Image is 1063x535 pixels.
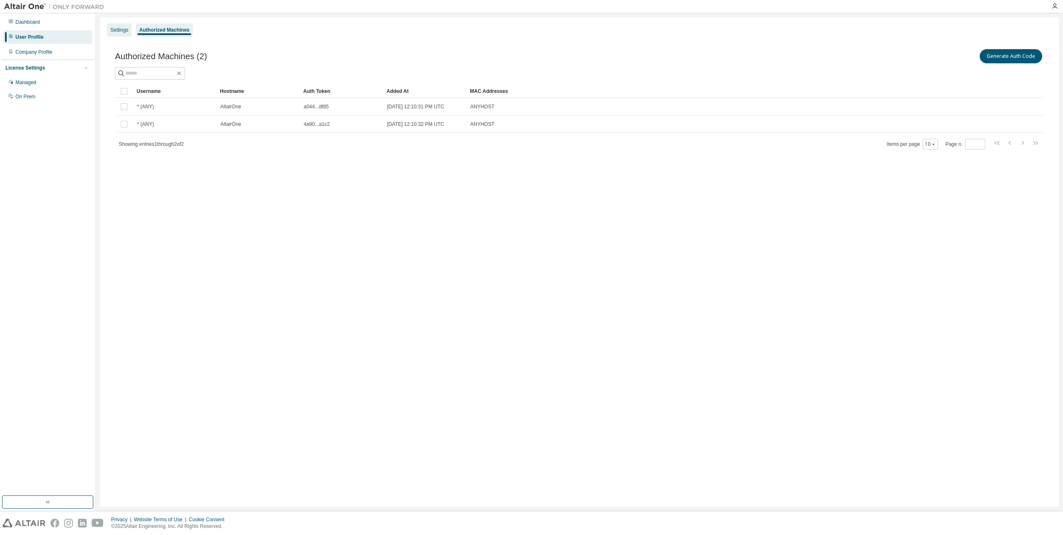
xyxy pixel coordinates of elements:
[387,103,444,110] span: [DATE] 12:10:31 PM UTC
[946,139,985,150] span: Page n.
[134,516,189,523] div: Website Terms of Use
[15,93,35,100] div: On Prem
[15,79,36,86] div: Managed
[220,85,297,98] div: Hostname
[2,519,45,527] img: altair_logo.svg
[64,519,73,527] img: instagram.svg
[304,103,329,110] span: a044...df85
[137,85,213,98] div: Username
[111,516,134,523] div: Privacy
[119,141,184,147] span: Showing entries 1 through 2 of 2
[220,121,241,127] span: AltairOne
[115,52,207,61] span: Authorized Machines (2)
[470,121,494,127] span: ANYHOST
[387,121,444,127] span: [DATE] 12:10:32 PM UTC
[980,49,1042,63] button: Generate Auth Code
[220,103,241,110] span: AltairOne
[387,85,463,98] div: Added At
[189,516,229,523] div: Cookie Consent
[15,34,43,40] div: User Profile
[4,2,108,11] img: Altair One
[5,65,45,71] div: License Settings
[110,27,128,33] div: Settings
[137,103,154,110] span: * (ANY)
[470,85,956,98] div: MAC Addresses
[78,519,87,527] img: linkedin.svg
[925,141,936,147] button: 10
[15,49,52,55] div: Company Profile
[139,27,190,33] div: Authorized Machines
[887,139,938,150] span: Items per page
[111,523,230,530] p: © 2025 Altair Engineering, Inc. All Rights Reserved.
[50,519,59,527] img: facebook.svg
[137,121,154,127] span: * (ANY)
[15,19,40,25] div: Dashboard
[303,85,380,98] div: Auth Token
[304,121,330,127] span: 4a90...a1c2
[92,519,104,527] img: youtube.svg
[470,103,494,110] span: ANYHOST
